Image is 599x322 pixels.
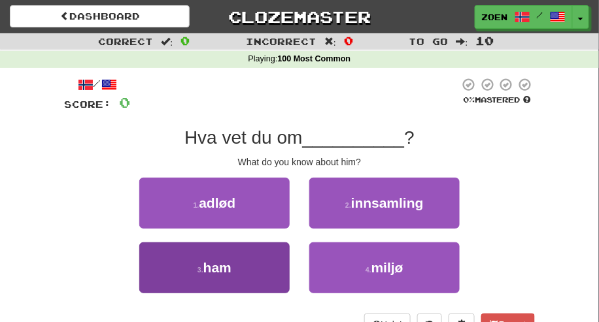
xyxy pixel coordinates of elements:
span: Hva vet du om [184,127,303,148]
span: 0 % [463,95,475,104]
a: Dashboard [10,5,190,27]
span: Score: [64,99,111,110]
button: 1.adlød [139,178,290,229]
div: What do you know about him? [64,155,535,169]
a: zoen / [475,5,573,29]
span: 10 [476,34,494,47]
span: adlød [199,195,235,210]
span: ? [404,127,415,148]
span: 0 [180,34,190,47]
span: / [537,10,543,20]
button: 3.ham [139,242,290,293]
small: 2 . [345,201,351,209]
small: 3 . [197,266,203,274]
span: 0 [119,94,130,110]
span: Incorrect [246,36,317,47]
span: zoen [482,11,508,23]
button: 4.miljø [309,242,460,293]
div: / [64,77,130,93]
a: Clozemaster [209,5,389,28]
span: To go [409,36,449,47]
span: : [324,37,336,46]
span: miljø [371,260,403,275]
span: : [456,37,468,46]
span: innsamling [351,195,424,210]
span: Correct [98,36,153,47]
div: Mastered [459,95,535,105]
span: : [161,37,173,46]
span: __________ [303,127,405,148]
button: 2.innsamling [309,178,460,229]
small: 4 . [366,266,371,274]
strong: 100 Most Common [277,54,351,63]
span: ham [203,260,231,275]
small: 1 . [194,201,199,209]
span: 0 [344,34,353,47]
